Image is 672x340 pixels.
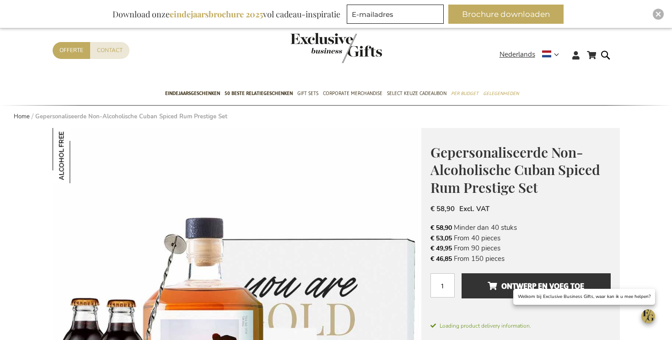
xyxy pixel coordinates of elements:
[430,254,611,264] li: From 150 pieces
[430,223,452,232] span: € 58,90
[430,243,611,253] li: From 90 pieces
[430,322,611,330] span: Loading product delivery information.
[290,33,336,63] a: store logo
[53,42,90,59] a: Offerte
[459,204,489,213] span: Excl. VAT
[462,273,610,298] button: Ontwerp en voeg toe
[451,89,478,98] span: Per Budget
[108,5,344,24] div: Download onze vol cadeau-inspiratie
[430,143,600,197] span: Gepersonaliseerde Non-Alcoholische Cuban Spiced Rum Prestige Set
[387,89,446,98] span: Select Keuze Cadeaubon
[430,234,452,243] span: € 53,05
[347,5,446,27] form: marketing offers and promotions
[500,49,535,60] span: Nederlands
[297,89,318,98] span: Gift Sets
[170,9,263,20] b: eindejaarsbrochure 2025
[53,128,108,183] img: Gepersonaliseerde Non-Alcoholische Cuban Spiced Rum Prestige Set
[14,112,30,121] a: Home
[430,233,611,243] li: From 40 pieces
[323,89,382,98] span: Corporate Merchandise
[347,5,444,24] input: E-mailadres
[90,42,129,59] a: Contact
[430,204,455,213] span: € 58,90
[290,33,382,63] img: Exclusive Business gifts logo
[488,279,584,293] span: Ontwerp en voeg toe
[430,244,452,253] span: € 49,95
[483,89,519,98] span: Gelegenheden
[448,5,564,24] button: Brochure downloaden
[430,273,455,297] input: Aantal
[500,49,565,60] div: Nederlands
[165,89,220,98] span: Eindejaarsgeschenken
[430,255,452,263] span: € 46,85
[653,9,664,20] div: Close
[225,89,293,98] span: 50 beste relatiegeschenken
[656,11,661,17] img: Close
[35,112,227,121] strong: Gepersonaliseerde Non-Alcoholische Cuban Spiced Rum Prestige Set
[430,223,611,233] li: Minder dan 40 stuks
